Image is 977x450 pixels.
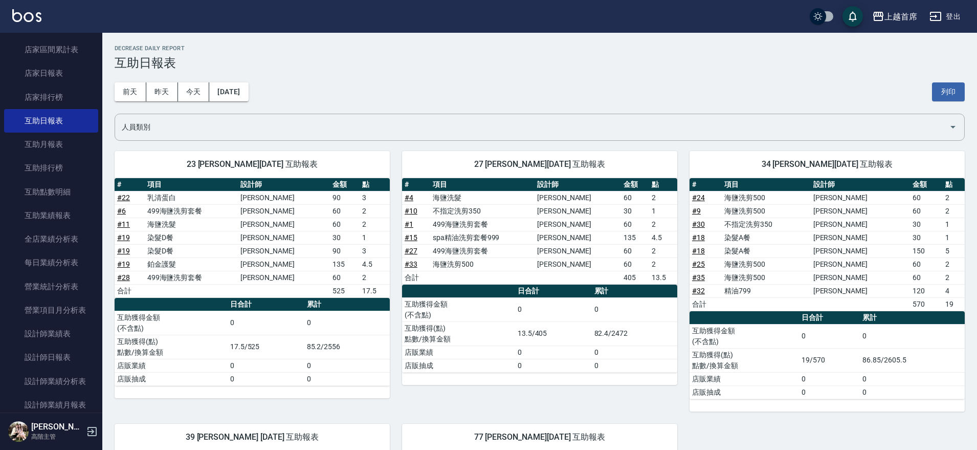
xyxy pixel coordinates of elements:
td: 60 [330,271,360,284]
td: 3 [360,191,390,204]
button: 前天 [115,82,146,101]
td: 60 [621,218,649,231]
td: [PERSON_NAME] [238,231,330,244]
input: 人員名稱 [119,118,945,136]
a: #24 [692,194,705,202]
td: 店販抽成 [115,372,228,385]
th: 點 [649,178,677,191]
a: #15 [405,233,417,242]
td: 19 [943,297,965,311]
button: Open [945,119,961,135]
button: 昨天 [146,82,178,101]
td: 1 [943,231,965,244]
td: 30 [910,231,942,244]
td: 60 [910,191,942,204]
a: #10 [405,207,417,215]
td: 海鹽洗剪500 [722,191,810,204]
a: #1 [405,220,413,228]
a: #25 [692,260,705,268]
button: 上越首席 [868,6,921,27]
th: 金額 [621,178,649,191]
th: 設計師 [238,178,330,191]
span: 34 [PERSON_NAME][DATE] 互助報表 [702,159,952,169]
td: 染髮A餐 [722,244,810,258]
td: 2 [649,244,677,258]
a: #19 [117,247,130,255]
a: #22 [117,194,130,202]
td: [PERSON_NAME] [811,271,911,284]
td: 17.5/525 [228,335,304,359]
a: 互助日報表 [4,109,98,133]
span: 23 [PERSON_NAME][DATE] 互助報表 [127,159,378,169]
a: 店家排行榜 [4,85,98,109]
td: 19/570 [799,348,860,372]
a: #18 [692,233,705,242]
td: [PERSON_NAME] [811,231,911,244]
td: 90 [330,191,360,204]
table: a dense table [690,311,965,399]
a: 互助點數明細 [4,180,98,204]
th: 累計 [592,285,677,298]
td: 0 [304,372,390,385]
td: [PERSON_NAME] [811,284,911,297]
td: 13.5 [649,271,677,284]
td: 合計 [690,297,722,311]
td: 海鹽洗髮 [145,218,238,231]
img: Person [8,421,29,442]
td: 店販業績 [690,372,799,385]
td: [PERSON_NAME] [238,204,330,218]
th: 累計 [304,298,390,311]
th: 點 [360,178,390,191]
td: 0 [592,297,677,322]
td: 1 [649,204,677,218]
th: # [115,178,145,191]
a: #4 [405,194,413,202]
a: 設計師日報表 [4,346,98,369]
span: 27 [PERSON_NAME][DATE] 互助報表 [414,159,665,169]
table: a dense table [690,178,965,311]
td: 店販抽成 [402,359,515,372]
td: [PERSON_NAME] [811,244,911,258]
td: 染髮D餐 [145,231,238,244]
td: 0 [799,385,860,399]
td: [PERSON_NAME] [811,191,911,204]
a: #19 [117,260,130,268]
td: [PERSON_NAME] [535,258,621,271]
td: 30 [330,231,360,244]
a: 每日業績分析表 [4,251,98,274]
a: 互助月報表 [4,133,98,156]
td: [PERSON_NAME] [535,244,621,258]
a: 營業項目月分析表 [4,298,98,322]
td: 3 [360,244,390,258]
td: 499海鹽洗剪套餐 [145,204,238,218]
td: 4 [943,284,965,297]
button: 列印 [932,82,965,101]
a: 設計師業績表 [4,322,98,346]
td: 海鹽洗剪500 [722,271,810,284]
a: #9 [692,207,701,215]
td: [PERSON_NAME] [535,231,621,244]
th: 點 [943,178,965,191]
td: 互助獲得金額 (不含點) [402,297,515,322]
a: #28 [117,273,130,282]
table: a dense table [115,178,390,298]
td: [PERSON_NAME] [238,191,330,204]
td: 0 [860,385,965,399]
td: 82.4/2472 [592,322,677,346]
td: 499海鹽洗剪套餐 [145,271,238,284]
h3: 互助日報表 [115,56,965,70]
td: 2 [943,191,965,204]
td: [PERSON_NAME] [535,191,621,204]
a: #35 [692,273,705,282]
table: a dense table [402,285,677,373]
h2: Decrease Daily Report [115,45,965,52]
button: 今天 [178,82,210,101]
td: 30 [910,218,942,231]
td: [PERSON_NAME] [811,204,911,218]
th: 日合計 [799,311,860,325]
td: 0 [592,346,677,359]
td: 2 [649,191,677,204]
td: 60 [330,218,360,231]
a: #11 [117,220,130,228]
td: 2 [360,218,390,231]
